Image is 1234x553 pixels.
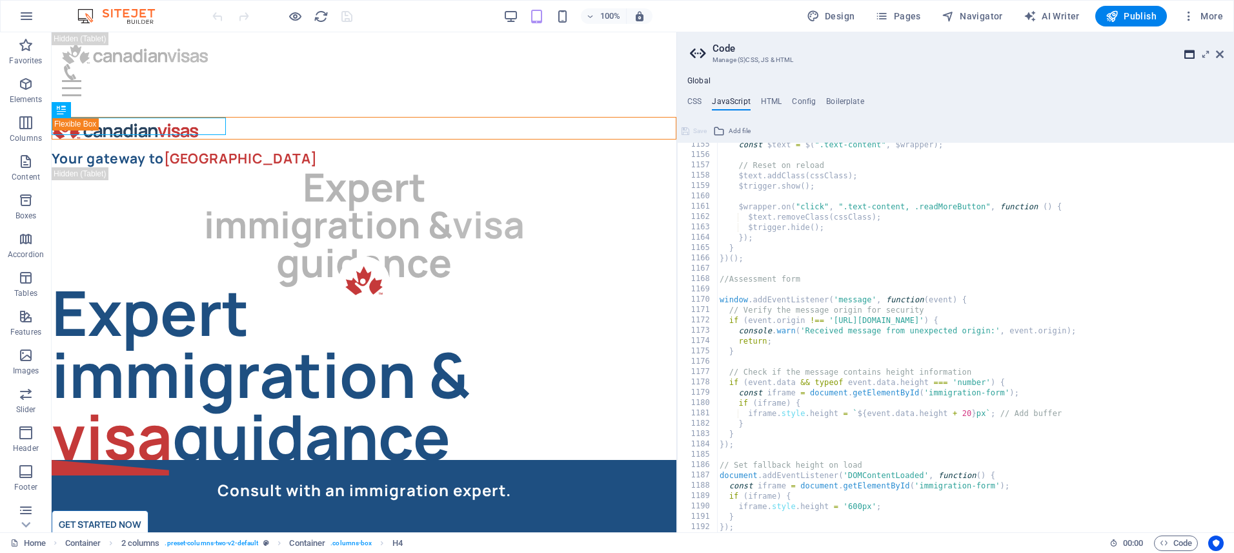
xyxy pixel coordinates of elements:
[942,10,1003,23] span: Navigator
[1132,538,1134,548] span: :
[678,233,718,243] div: 1164
[313,8,329,24] button: reload
[8,249,44,260] p: Accordion
[165,536,258,551] span: . preset-columns-two-v2-default
[9,56,42,66] p: Favorites
[802,6,860,26] button: Design
[1106,10,1157,23] span: Publish
[1154,536,1198,551] button: Code
[678,336,718,346] div: 1174
[792,97,816,111] h4: Config
[678,419,718,429] div: 1182
[74,8,171,24] img: Editor Logo
[678,295,718,305] div: 1170
[678,398,718,408] div: 1180
[14,482,37,492] p: Footer
[10,536,46,551] a: Click to cancel selection. Double-click to open Pages
[634,10,645,22] i: On resize automatically adjust zoom level to fit chosen device.
[1177,6,1228,26] button: More
[678,305,718,315] div: 1171
[678,357,718,367] div: 1176
[678,181,718,191] div: 1159
[1160,536,1192,551] span: Code
[1123,536,1143,551] span: 00 00
[678,439,718,450] div: 1184
[712,97,750,111] h4: JavaScript
[10,327,41,337] p: Features
[678,460,718,470] div: 1186
[678,315,718,326] div: 1172
[678,191,718,202] div: 1160
[678,160,718,171] div: 1157
[678,450,718,460] div: 1185
[14,288,37,298] p: Tables
[678,284,718,295] div: 1169
[678,264,718,274] div: 1167
[1024,10,1080,23] span: AI Writer
[392,536,403,551] span: Click to select. Double-click to edit
[678,274,718,284] div: 1168
[12,172,40,182] p: Content
[678,243,718,253] div: 1165
[600,8,621,24] h6: 100%
[1208,536,1224,551] button: Usercentrics
[16,404,36,415] p: Slider
[678,367,718,377] div: 1177
[13,443,39,454] p: Header
[1182,10,1223,23] span: More
[713,54,1198,66] h3: Manage (S)CSS, JS & HTML
[678,388,718,398] div: 1179
[65,536,403,551] nav: breadcrumb
[678,202,718,212] div: 1161
[870,6,925,26] button: Pages
[678,501,718,512] div: 1190
[761,97,782,111] h4: HTML
[678,491,718,501] div: 1189
[678,377,718,388] div: 1178
[807,10,855,23] span: Design
[287,8,303,24] button: Click here to leave preview mode and continue editing
[678,253,718,264] div: 1166
[711,123,753,139] button: Add file
[678,481,718,491] div: 1188
[678,212,718,222] div: 1162
[678,408,718,419] div: 1181
[802,6,860,26] div: Design (Ctrl+Alt+Y)
[713,43,1224,54] h2: Code
[581,8,627,24] button: 100%
[687,97,702,111] h4: CSS
[330,536,372,551] span: . columns-box
[289,536,325,551] span: Click to select. Double-click to edit
[678,326,718,336] div: 1173
[1095,6,1167,26] button: Publish
[10,133,42,143] p: Columns
[678,140,718,150] div: 1155
[13,366,39,376] p: Images
[678,171,718,181] div: 1158
[314,9,329,24] i: Reload page
[875,10,920,23] span: Pages
[65,536,101,551] span: Click to select. Double-click to edit
[678,470,718,481] div: 1187
[826,97,864,111] h4: Boilerplate
[1018,6,1085,26] button: AI Writer
[263,539,269,547] i: This element is a customizable preset
[121,536,160,551] span: Click to select. Double-click to edit
[687,76,711,87] h4: Global
[678,346,718,357] div: 1175
[936,6,1008,26] button: Navigator
[678,512,718,522] div: 1191
[678,222,718,233] div: 1163
[15,211,37,221] p: Boxes
[678,150,718,160] div: 1156
[1109,536,1144,551] h6: Session time
[729,123,751,139] span: Add file
[678,429,718,439] div: 1183
[10,94,43,105] p: Elements
[678,522,718,532] div: 1192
